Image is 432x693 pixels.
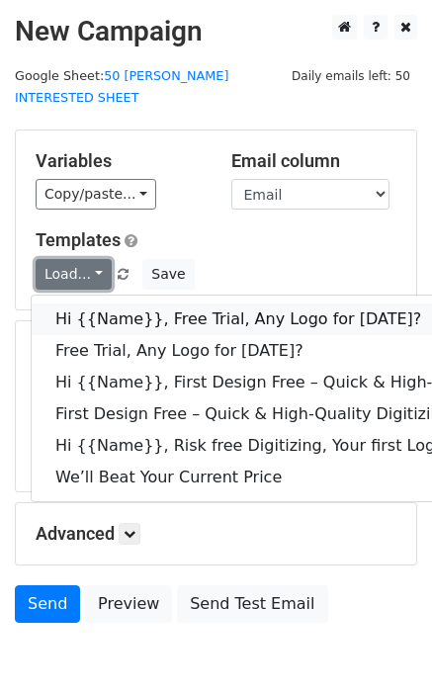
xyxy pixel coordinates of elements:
a: Send [15,585,80,623]
a: 50 [PERSON_NAME] INTERESTED SHEET [15,68,228,106]
span: Daily emails left: 50 [285,65,417,87]
a: Copy/paste... [36,179,156,210]
h5: Variables [36,150,202,172]
small: Google Sheet: [15,68,228,106]
h5: Advanced [36,523,396,545]
a: Preview [85,585,172,623]
button: Save [142,259,194,290]
a: Templates [36,229,121,250]
a: Send Test Email [177,585,327,623]
a: Daily emails left: 50 [285,68,417,83]
iframe: Chat Widget [333,598,432,693]
a: Load... [36,259,112,290]
h5: Email column [231,150,397,172]
h2: New Campaign [15,15,417,48]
